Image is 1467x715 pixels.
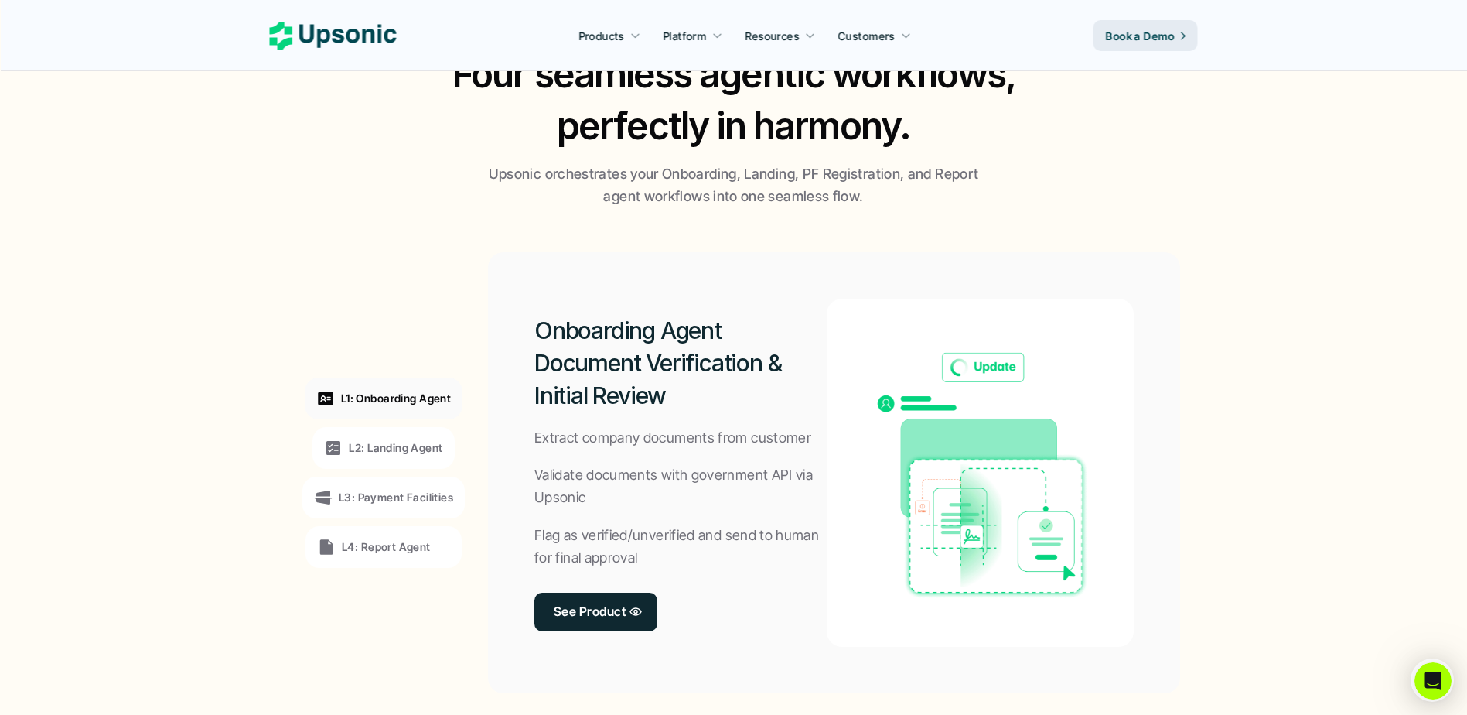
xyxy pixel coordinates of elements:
[1411,659,1454,702] iframe: Intercom live chat keşif başlatıcısı
[342,539,431,555] p: L4: Report Agent
[437,48,1031,152] h2: Four seamless agentic workflows, perfectly in harmony.
[838,28,896,44] p: Customers
[745,28,800,44] p: Resources
[1093,20,1198,51] a: Book a Demo
[534,525,827,570] p: Flag as verified/unverified and send to human for final approval
[569,22,650,50] a: Products
[339,489,453,505] p: L3: Payment Facilities
[483,163,985,208] p: Upsonic orchestrates your Onboarding, Landing, PF Registration, and Report agent workflows into o...
[578,28,624,44] p: Products
[1106,28,1175,44] p: Book a Demo
[534,593,657,631] a: See Product
[534,427,811,450] p: Extract company documents from customer
[554,600,626,623] p: See Product
[534,464,827,509] p: Validate documents with government API via Upsonic
[1414,662,1452,700] iframe: Intercom live chat
[349,440,442,456] p: L2: Landing Agent
[663,28,706,44] p: Platform
[341,390,451,406] p: L1: Onboarding Agent
[534,314,827,412] h2: Onboarding Agent Document Verification & Initial Review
